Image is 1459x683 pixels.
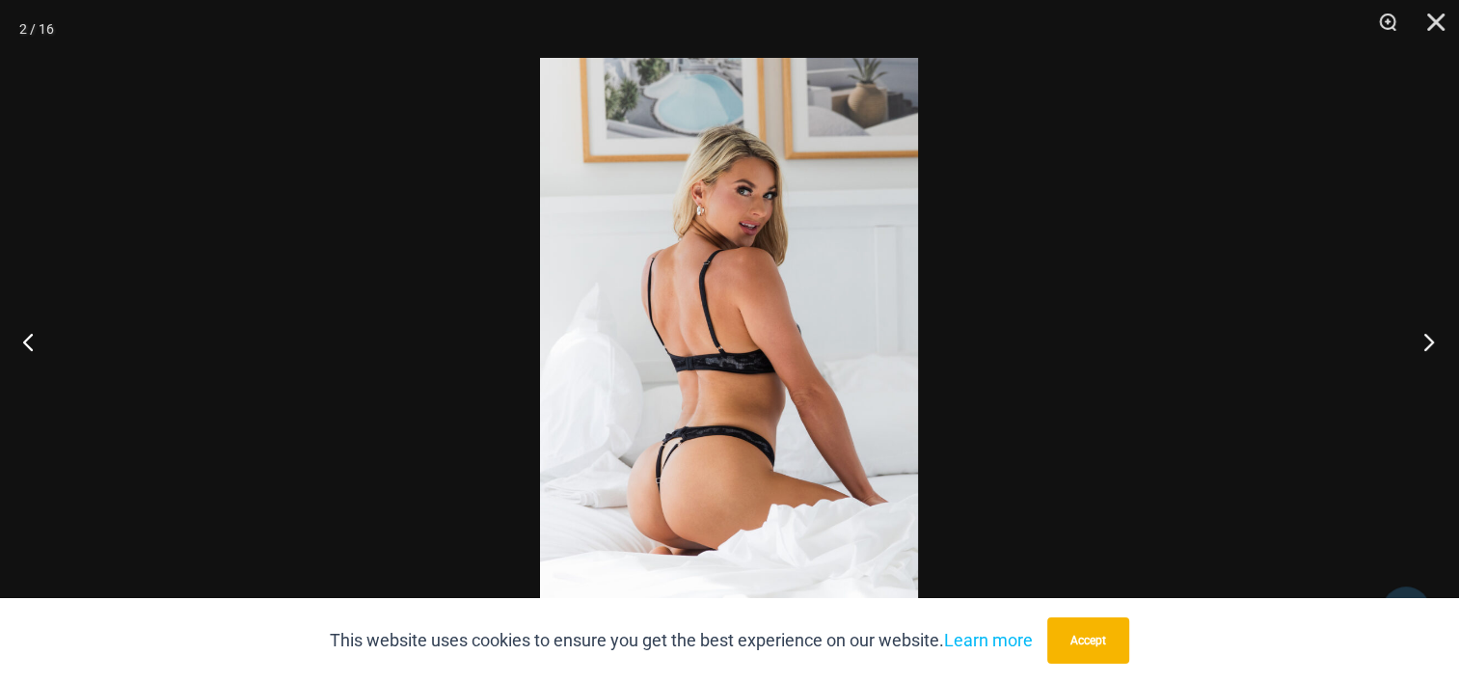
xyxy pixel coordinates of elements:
[540,58,918,625] img: Nights Fall Silver Leopard 1036 Bra 6046 Thong 11
[944,630,1033,650] a: Learn more
[330,626,1033,655] p: This website uses cookies to ensure you get the best experience on our website.
[1047,617,1129,664] button: Accept
[1387,293,1459,390] button: Next
[19,14,54,43] div: 2 / 16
